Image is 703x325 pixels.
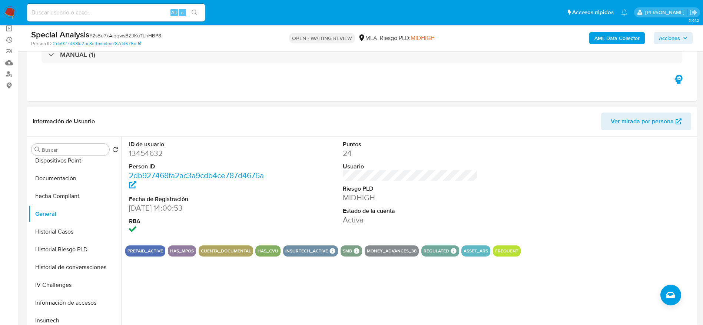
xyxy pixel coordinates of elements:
[358,34,377,42] div: MLA
[29,241,121,258] button: Historial Riesgo PLD
[611,113,674,130] span: Ver mirada por persona
[129,162,264,171] dt: Person ID
[343,207,478,215] dt: Estado de la cuenta
[29,276,121,294] button: IV Challenges
[289,33,355,43] p: OPEN - WAITING REVIEW
[171,9,177,16] span: Alt
[343,140,478,148] dt: Puntos
[29,294,121,312] button: Información de accesos
[29,170,121,187] button: Documentación
[594,32,640,44] b: AML Data Collector
[343,162,478,171] dt: Usuario
[343,148,478,158] dd: 24
[411,34,435,42] span: MIDHIGH
[187,7,202,18] button: search-icon
[343,215,478,225] dd: Activa
[33,118,95,125] h1: Información de Usuario
[60,51,95,59] h3: MANUAL (1)
[654,32,693,44] button: Acciones
[129,140,264,148] dt: ID de usuario
[29,205,121,223] button: General
[129,170,264,191] a: 2db927468fa2ac3a9cdb4ce787d4676a
[343,185,478,193] dt: Riesgo PLD
[27,8,205,17] input: Buscar usuario o caso...
[29,258,121,276] button: Historial de conversaciones
[29,223,121,241] button: Historial Casos
[690,9,697,16] a: Salir
[29,187,121,205] button: Fecha Compliant
[53,40,141,47] a: 2db927468fa2ac3a9cdb4ce787d4676a
[112,147,118,155] button: Volver al orden por defecto
[589,32,645,44] button: AML Data Collector
[181,9,183,16] span: s
[42,46,682,63] div: MANUAL (1)
[380,34,435,42] span: Riesgo PLD:
[689,17,699,23] span: 3.161.2
[34,147,40,153] button: Buscar
[343,192,478,203] dd: MIDHIGH
[601,113,691,130] button: Ver mirada por persona
[645,9,687,16] p: elaine.mcfarlane@mercadolibre.com
[29,152,121,170] button: Dispositivos Point
[621,9,627,16] a: Notificaciones
[129,148,264,158] dd: 13454632
[572,9,614,16] span: Accesos rápidos
[31,29,89,40] b: Special Analysis
[659,32,680,44] span: Acciones
[129,195,264,203] dt: Fecha de Registración
[31,40,52,47] b: Person ID
[89,32,161,39] span: # 2sBu7xAiqqwsBZJKuTLhHBP8
[129,217,264,225] dt: RBA
[42,147,106,153] input: Buscar
[129,203,264,213] dd: [DATE] 14:00:53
